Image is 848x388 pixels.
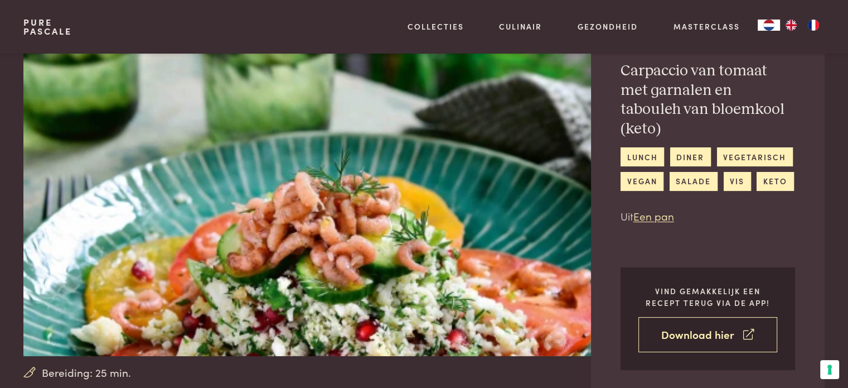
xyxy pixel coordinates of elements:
a: keto [757,172,793,190]
p: Vind gemakkelijk een recept terug via de app! [638,285,777,308]
a: PurePascale [23,18,72,36]
div: Language [758,20,780,31]
h2: Carpaccio van tomaat met garnalen en tabouleh van bloemkool (keto) [621,61,795,138]
a: Gezondheid [578,21,638,32]
a: EN [780,20,802,31]
a: Culinair [499,21,542,32]
a: vegetarisch [717,147,793,166]
span: Bereiding: 25 min. [42,365,131,381]
aside: Language selected: Nederlands [758,20,825,31]
ul: Language list [780,20,825,31]
a: Een pan [633,208,674,223]
a: diner [670,147,711,166]
a: Collecties [408,21,464,32]
a: lunch [621,147,664,166]
a: NL [758,20,780,31]
p: Uit [621,208,795,224]
a: vegan [621,172,663,190]
a: salade [670,172,718,190]
a: FR [802,20,825,31]
a: Masterclass [673,21,740,32]
a: Download hier [638,317,777,352]
button: Uw voorkeuren voor toestemming voor trackingtechnologieën [820,360,839,379]
a: vis [724,172,751,190]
